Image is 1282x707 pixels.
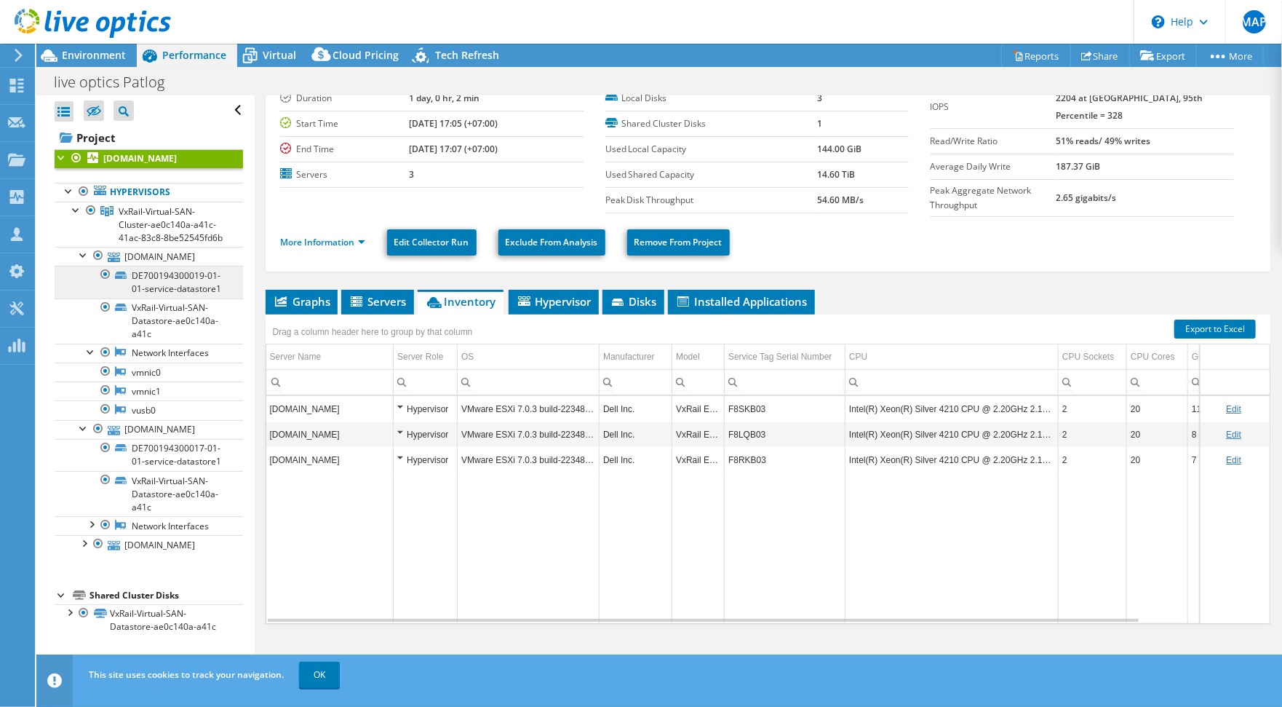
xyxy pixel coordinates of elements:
a: [DOMAIN_NAME] [55,149,243,168]
span: Virtual [263,48,296,62]
b: 144.00 GiB [817,143,861,155]
div: Manufacturer [603,348,655,366]
a: Network Interfaces [55,516,243,535]
a: vusb0 [55,400,243,419]
a: DE700194300019-01-01-service-datastore1 [55,266,243,298]
b: [DATE] 17:07 (+07:00) [409,143,498,155]
b: 187.37 GiB [1056,160,1101,173]
label: IOPS [931,100,1056,114]
a: Hypervisors [55,183,243,202]
div: CPU [849,348,867,366]
svg: \n [1152,15,1165,28]
a: Edit Collector Run [387,229,477,256]
td: Column Server Role, Value Hypervisor [394,396,458,422]
td: Column Service Tag Serial Number, Value F8SKB03 [725,396,845,422]
label: Servers [280,167,409,182]
label: Local Disks [605,91,817,106]
span: Servers [349,294,407,309]
td: Column Server Name, Value vxrail01.vxrail.patralogistik.com [266,422,394,447]
label: Used Local Capacity [605,142,817,157]
a: OK [299,662,340,688]
td: Column Guest VM Count, Value 8 [1188,422,1273,447]
td: Column Guest VM Count, Value 7 [1188,447,1273,473]
td: Column Guest VM Count, Value 11 [1188,396,1273,422]
a: More [1196,44,1264,67]
td: Column OS, Value VMware ESXi 7.0.3 build-22348816 [458,447,600,473]
td: Column Guest VM Count, Filter cell [1188,369,1273,395]
td: Column Manufacturer, Filter cell [600,369,672,395]
a: [DOMAIN_NAME] [55,420,243,439]
td: Column CPU, Value Intel(R) Xeon(R) Silver 4210 CPU @ 2.20GHz 2.19 GHz [845,422,1059,447]
span: Graphs [273,294,330,309]
b: 51% reads/ 49% writes [1056,135,1151,147]
td: Column Manufacturer, Value Dell Inc. [600,396,672,422]
td: OS Column [458,344,600,370]
b: 3 [409,168,414,181]
a: DE700194300017-01-01-service-datastore1 [55,439,243,471]
a: Project [55,126,243,149]
td: Column Model, Filter cell [672,369,725,395]
td: CPU Sockets Column [1059,344,1127,370]
td: Column Server Role, Value Hypervisor [394,447,458,473]
td: Column CPU, Value Intel(R) Xeon(R) Silver 4210 CPU @ 2.20GHz 2.19 GHz [845,396,1059,422]
td: Column Service Tag Serial Number, Value F8RKB03 [725,447,845,473]
b: [DATE] 17:05 (+07:00) [409,117,498,130]
td: Column CPU Sockets, Filter cell [1059,369,1127,395]
label: End Time [280,142,409,157]
td: Column Model, Value VxRail E560 [672,422,725,447]
span: Inventory [425,294,496,309]
label: Peak Disk Throughput [605,193,817,208]
span: Disks [610,294,657,309]
td: Column CPU Sockets, Value 2 [1059,422,1127,447]
td: Column CPU, Value Intel(R) Xeon(R) Silver 4210 CPU @ 2.20GHz 2.19 GHz [845,447,1059,473]
h1: live optics Patlog [47,74,187,90]
a: Exclude From Analysis [498,229,605,256]
td: Column Service Tag Serial Number, Value F8LQB03 [725,422,845,447]
span: Environment [62,48,126,62]
td: Server Role Column [394,344,458,370]
b: 1 [817,117,822,130]
a: VxRail-Virtual-SAN-Cluster-ae0c140a-a41c-41ac-83c8-8be52545fd6b [55,202,243,247]
td: Column Server Name, Filter cell [266,369,394,395]
label: Start Time [280,116,409,131]
td: Column CPU Cores, Filter cell [1127,369,1188,395]
div: Server Name [270,348,322,366]
span: MAP [1243,10,1266,33]
td: Column Server Name, Value vxrail03.vxrail.patralogistik.com [266,396,394,422]
td: Column Server Role, Filter cell [394,369,458,395]
div: CPU Cores [1131,348,1175,366]
div: Guest VM Count [1192,348,1257,366]
td: Column CPU, Filter cell [845,369,1059,395]
a: Edit [1226,455,1241,465]
span: Hypervisor [516,294,592,309]
div: Service Tag Serial Number [728,348,832,366]
span: Performance [162,48,226,62]
td: Column CPU Cores, Value 20 [1127,396,1188,422]
td: Server Name Column [266,344,394,370]
td: Column Manufacturer, Value Dell Inc. [600,447,672,473]
a: [DOMAIN_NAME] [55,535,243,554]
td: Guest VM Count Column [1188,344,1273,370]
a: VxRail-Virtual-SAN-Datastore-ae0c140a-a41c [55,604,243,636]
label: Peak Aggregate Network Throughput [931,183,1056,213]
td: Column Server Name, Value vxrail02.vxrail.patralogistik.com [266,447,394,473]
b: [DOMAIN_NAME] [103,152,177,165]
div: CPU Sockets [1062,348,1114,366]
a: Export to Excel [1174,320,1256,339]
a: Export [1129,44,1197,67]
span: Cloud Pricing [333,48,399,62]
a: vmnic1 [55,382,243,400]
td: CPU Column [845,344,1059,370]
td: Column Service Tag Serial Number, Filter cell [725,369,845,395]
td: Manufacturer Column [600,344,672,370]
a: vmnic0 [55,363,243,382]
td: Column OS, Value VMware ESXi 7.0.3 build-22348816 [458,396,600,422]
label: Read/Write Ratio [931,134,1056,149]
a: Network Interfaces [55,344,243,363]
td: Column CPU Sockets, Value 2 [1059,447,1127,473]
b: 54.60 MB/s [817,194,864,206]
a: Edit [1226,430,1241,440]
div: Server Role [397,348,443,366]
label: Used Shared Capacity [605,167,817,182]
label: Average Daily Write [931,159,1056,174]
